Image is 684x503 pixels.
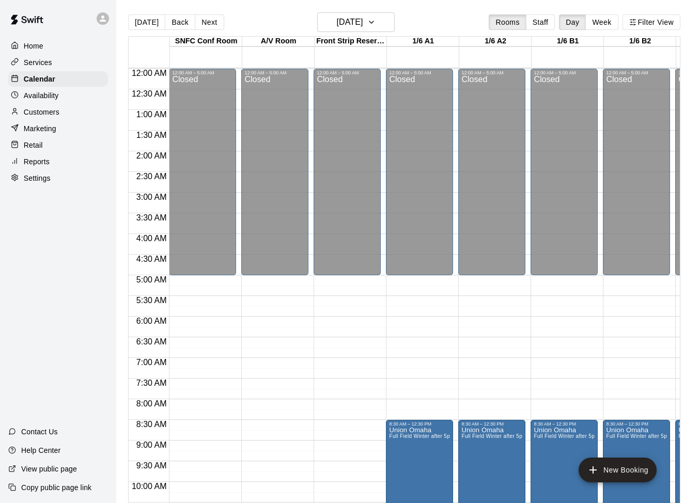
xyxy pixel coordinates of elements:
[134,296,169,305] span: 5:30 AM
[242,37,315,46] div: A/V Room
[8,170,108,186] a: Settings
[24,90,59,101] p: Availability
[336,15,363,29] h6: [DATE]
[24,57,52,68] p: Services
[534,421,595,427] div: 8:30 AM – 12:30 PM
[134,317,169,325] span: 6:00 AM
[172,70,233,75] div: 12:00 AM – 5:00 AM
[8,154,108,169] a: Reports
[315,37,387,46] div: Front Strip Reservation
[8,38,108,54] a: Home
[244,75,305,279] div: Closed
[317,70,378,75] div: 12:00 AM – 5:00 AM
[461,75,522,279] div: Closed
[24,41,43,51] p: Home
[134,358,169,367] span: 7:00 AM
[134,255,169,263] span: 4:30 AM
[8,55,108,70] a: Services
[195,14,224,30] button: Next
[24,123,56,134] p: Marketing
[134,441,169,449] span: 9:00 AM
[24,140,43,150] p: Retail
[8,121,108,136] a: Marketing
[134,172,169,181] span: 2:30 AM
[129,89,169,98] span: 12:30 AM
[21,445,60,455] p: Help Center
[134,275,169,284] span: 5:00 AM
[21,482,91,493] p: Copy public page link
[623,14,680,30] button: Filter View
[603,69,670,275] div: 12:00 AM – 5:00 AM: Closed
[24,173,51,183] p: Settings
[606,75,667,279] div: Closed
[134,379,169,387] span: 7:30 AM
[134,420,169,429] span: 8:30 AM
[134,193,169,201] span: 3:00 AM
[606,421,667,427] div: 8:30 AM – 12:30 PM
[534,75,595,279] div: Closed
[165,14,195,30] button: Back
[461,421,522,427] div: 8:30 AM – 12:30 PM
[128,14,165,30] button: [DATE]
[317,12,395,32] button: [DATE]
[24,156,50,167] p: Reports
[8,104,108,120] a: Customers
[531,69,598,275] div: 12:00 AM – 5:00 AM: Closed
[386,69,453,275] div: 12:00 AM – 5:00 AM: Closed
[387,37,459,46] div: 1/6 A1
[389,433,568,439] span: Full Field Winter after 5pm or weekends SNFC or [GEOGRAPHIC_DATA]
[606,70,667,75] div: 12:00 AM – 5:00 AM
[134,399,169,408] span: 8:00 AM
[317,75,378,279] div: Closed
[459,37,532,46] div: 1/6 A2
[129,69,169,77] span: 12:00 AM
[134,213,169,222] span: 3:30 AM
[585,14,618,30] button: Week
[532,37,604,46] div: 1/6 B1
[461,433,641,439] span: Full Field Winter after 5pm or weekends SNFC or [GEOGRAPHIC_DATA]
[8,137,108,153] a: Retail
[24,107,59,117] p: Customers
[134,337,169,346] span: 6:30 AM
[389,421,450,427] div: 8:30 AM – 12:30 PM
[24,74,55,84] p: Calendar
[458,69,525,275] div: 12:00 AM – 5:00 AM: Closed
[8,88,108,103] a: Availability
[604,37,676,46] div: 1/6 B2
[241,69,308,275] div: 12:00 AM – 5:00 AM: Closed
[134,151,169,160] span: 2:00 AM
[8,71,108,87] a: Calendar
[134,461,169,470] span: 9:30 AM
[134,234,169,243] span: 4:00 AM
[134,110,169,119] span: 1:00 AM
[461,70,522,75] div: 12:00 AM – 5:00 AM
[526,14,555,30] button: Staff
[489,14,526,30] button: Rooms
[172,75,233,279] div: Closed
[21,427,58,437] p: Contact Us
[389,70,450,75] div: 12:00 AM – 5:00 AM
[170,37,242,46] div: SNFC Conf Room
[314,69,381,275] div: 12:00 AM – 5:00 AM: Closed
[559,14,586,30] button: Day
[129,482,169,491] span: 10:00 AM
[169,69,236,275] div: 12:00 AM – 5:00 AM: Closed
[534,70,595,75] div: 12:00 AM – 5:00 AM
[389,75,450,279] div: Closed
[134,131,169,139] span: 1:30 AM
[244,70,305,75] div: 12:00 AM – 5:00 AM
[579,458,657,482] button: add
[21,464,77,474] p: View public page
